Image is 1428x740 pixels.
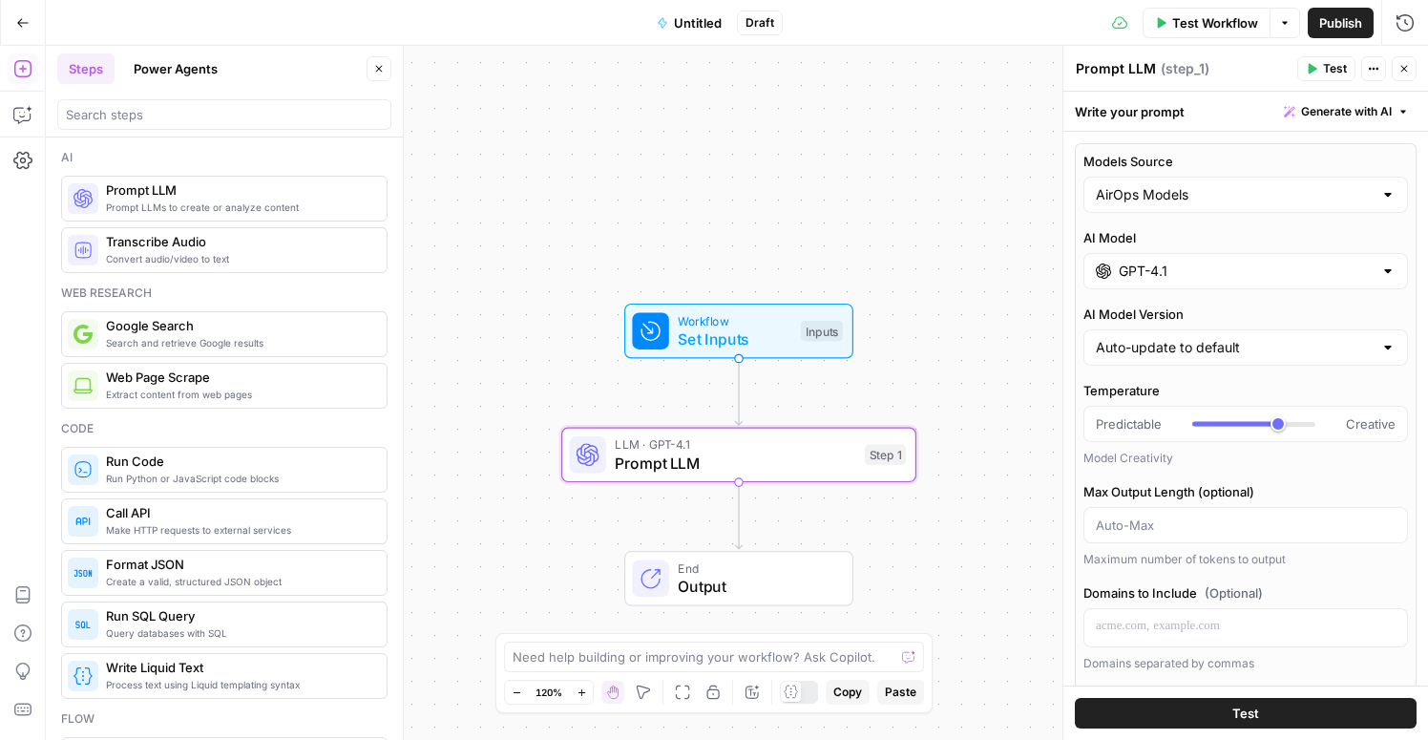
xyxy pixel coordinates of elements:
[61,710,388,728] div: Flow
[1076,59,1156,78] textarea: Prompt LLM
[1232,704,1259,723] span: Test
[678,575,833,598] span: Output
[106,232,371,251] span: Transcribe Audio
[106,677,371,692] span: Process text using Liquid templating syntax
[66,105,383,124] input: Search steps
[561,304,916,359] div: WorkflowSet InputsInputs
[1096,185,1373,204] input: AirOps Models
[122,53,229,84] button: Power Agents
[645,8,733,38] button: Untitled
[745,14,774,32] span: Draft
[877,680,924,705] button: Paste
[1083,228,1408,247] label: AI Model
[106,471,371,486] span: Run Python or JavaScript code blocks
[1301,103,1392,120] span: Generate with AI
[678,311,791,329] span: Workflow
[1083,305,1408,324] label: AI Model Version
[106,368,371,387] span: Web Page Scrape
[1083,450,1408,467] div: Model Creativity
[885,684,916,701] span: Paste
[535,685,562,700] span: 120%
[615,435,855,454] span: LLM · GPT-4.1
[106,555,371,574] span: Format JSON
[1143,8,1270,38] button: Test Workflow
[1083,583,1408,603] label: Domains to Include
[106,574,371,589] span: Create a valid, structured JSON object
[1346,414,1396,433] span: Creative
[615,452,855,475] span: Prompt LLM
[1172,13,1258,32] span: Test Workflow
[801,321,843,342] div: Inputs
[106,251,371,266] span: Convert audio/video to text
[735,482,742,549] g: Edge from step_1 to end
[106,452,371,471] span: Run Code
[561,551,916,606] div: EndOutput
[1083,482,1408,501] label: Max Output Length (optional)
[57,53,115,84] button: Steps
[735,359,742,426] g: Edge from start to step_1
[865,445,906,466] div: Step 1
[678,328,791,350] span: Set Inputs
[61,420,388,437] div: Code
[106,625,371,641] span: Query databases with SQL
[106,658,371,677] span: Write Liquid Text
[61,285,388,302] div: Web research
[106,316,371,335] span: Google Search
[106,200,371,215] span: Prompt LLMs to create or analyze content
[1096,338,1373,357] input: Auto-update to default
[1063,92,1428,131] div: Write your prompt
[674,13,722,32] span: Untitled
[1161,59,1209,78] span: ( step_1 )
[1119,262,1373,281] input: Select a model
[1083,152,1408,171] label: Models Source
[1075,698,1417,729] button: Test
[1096,516,1396,535] input: Auto-Max
[1308,8,1374,38] button: Publish
[1096,414,1162,433] span: Predictable
[833,684,862,701] span: Copy
[1319,13,1362,32] span: Publish
[826,680,870,705] button: Copy
[1323,60,1347,77] span: Test
[1276,99,1417,124] button: Generate with AI
[561,428,916,483] div: LLM · GPT-4.1Prompt LLMStep 1
[106,335,371,350] span: Search and retrieve Google results
[678,560,833,578] span: End
[1297,56,1355,81] button: Test
[106,180,371,200] span: Prompt LLM
[1083,551,1408,568] div: Maximum number of tokens to output
[106,522,371,538] span: Make HTTP requests to external services
[106,503,371,522] span: Call API
[1083,381,1408,400] label: Temperature
[1083,655,1408,672] div: Domains separated by commas
[106,387,371,402] span: Extract content from web pages
[1205,583,1263,603] span: (Optional)
[106,606,371,625] span: Run SQL Query
[61,149,388,166] div: Ai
